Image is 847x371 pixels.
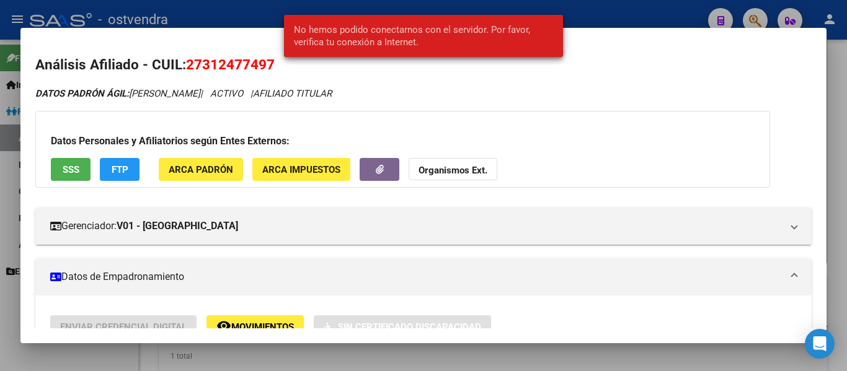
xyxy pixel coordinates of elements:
[35,88,332,99] i: | ACTIVO |
[35,258,812,295] mat-expansion-panel-header: Datos de Empadronamiento
[35,207,812,245] mat-expansion-panel-header: Gerenciador:V01 - [GEOGRAPHIC_DATA]
[216,318,231,333] mat-icon: remove_red_eye
[35,88,129,99] strong: DATOS PADRÓN ÁGIL:
[35,88,200,99] span: [PERSON_NAME]
[262,164,340,175] span: ARCA Impuestos
[314,315,491,338] button: Sin Certificado Discapacidad
[50,269,782,284] mat-panel-title: Datos de Empadronamiento
[50,315,197,338] button: Enviar Credencial Digital
[252,158,350,181] button: ARCA Impuestos
[169,164,233,175] span: ARCA Padrón
[338,321,481,333] span: Sin Certificado Discapacidad
[112,164,128,175] span: FTP
[409,158,497,181] button: Organismos Ext.
[63,164,79,175] span: SSS
[50,219,782,234] mat-panel-title: Gerenciador:
[231,321,294,333] span: Movimientos
[35,55,812,76] h2: Análisis Afiliado - CUIL:
[159,158,243,181] button: ARCA Padrón
[117,219,238,234] strong: V01 - [GEOGRAPHIC_DATA]
[294,24,554,48] span: No hemos podido conectarnos con el servidor. Por favor, verifica tu conexión a Internet.
[805,329,835,359] div: Open Intercom Messenger
[253,88,332,99] span: AFILIADO TITULAR
[206,315,304,338] button: Movimientos
[60,321,187,333] span: Enviar Credencial Digital
[51,158,91,181] button: SSS
[186,56,275,72] span: 27312477497
[100,158,140,181] button: FTP
[51,134,755,149] h3: Datos Personales y Afiliatorios según Entes Externos:
[419,165,487,176] strong: Organismos Ext.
